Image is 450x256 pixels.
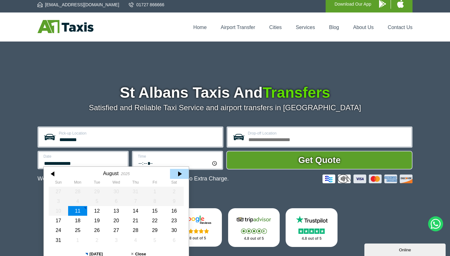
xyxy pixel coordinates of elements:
div: 04 August 2025 [68,196,87,206]
p: We Now Accept Card & Contactless Payment In [37,175,229,182]
p: Download Our App [334,0,371,8]
div: 28 July 2025 [68,187,87,196]
div: 27 July 2025 [49,187,68,196]
a: About Us [353,25,374,30]
div: 30 July 2025 [107,187,126,196]
div: 03 September 2025 [107,235,126,245]
th: Monday [68,180,87,186]
div: 31 July 2025 [126,187,145,196]
img: Stars [183,229,209,234]
div: 25 August 2025 [68,225,87,235]
div: 17 August 2025 [49,216,68,225]
th: Sunday [49,180,68,186]
div: 05 September 2025 [145,235,165,245]
div: 27 August 2025 [107,225,126,235]
div: 26 August 2025 [87,225,107,235]
div: 16 August 2025 [164,206,184,216]
span: The Car at No Extra Charge. [157,175,229,182]
div: 08 August 2025 [145,196,165,206]
img: Stars [298,229,325,234]
th: Thursday [126,180,145,186]
div: 11 August 2025 [68,206,87,216]
a: Cities [269,25,282,30]
div: 06 September 2025 [164,235,184,245]
h1: St Albans Taxis And [37,85,412,100]
div: 13 August 2025 [107,206,126,216]
a: Home [193,25,207,30]
iframe: chat widget [364,242,447,256]
div: 02 August 2025 [164,187,184,196]
label: Drop-off Location [248,131,407,135]
th: Wednesday [107,180,126,186]
span: Transfers [262,84,330,101]
a: 01727 866666 [129,2,164,8]
div: 03 August 2025 [49,196,68,206]
div: 14 August 2025 [126,206,145,216]
th: Friday [145,180,165,186]
p: Satisfied and Reliable Taxi Service and airport transfers in [GEOGRAPHIC_DATA] [37,103,412,112]
img: Credit And Debit Cards [322,175,412,183]
p: 4.8 out of 5 [235,235,273,243]
div: 19 August 2025 [87,216,107,225]
div: 05 August 2025 [87,196,107,206]
div: 20 August 2025 [107,216,126,225]
a: Blog [329,25,339,30]
a: [EMAIL_ADDRESS][DOMAIN_NAME] [37,2,119,8]
div: 10 August 2025 [49,206,68,216]
th: Saturday [164,180,184,186]
div: 12 August 2025 [87,206,107,216]
div: August [103,170,119,176]
div: 18 August 2025 [68,216,87,225]
div: 31 August 2025 [49,235,68,245]
p: 4.8 out of 5 [292,235,331,243]
div: 07 August 2025 [126,196,145,206]
div: 2025 [121,171,130,176]
div: 01 August 2025 [145,187,165,196]
div: 04 September 2025 [126,235,145,245]
div: 06 August 2025 [107,196,126,206]
div: 09 August 2025 [164,196,184,206]
a: Tripadvisor Stars 4.8 out of 5 [228,208,280,247]
a: Trustpilot Stars 4.8 out of 5 [286,208,337,247]
div: 24 August 2025 [49,225,68,235]
a: Airport Transfer [221,25,255,30]
p: 4.8 out of 5 [177,234,215,242]
img: Google [177,215,215,224]
div: 29 July 2025 [87,187,107,196]
img: A1 Taxis St Albans LTD [37,20,93,33]
div: 15 August 2025 [145,206,165,216]
label: Date [43,155,124,158]
div: 01 September 2025 [68,235,87,245]
div: 30 August 2025 [164,225,184,235]
div: 28 August 2025 [126,225,145,235]
div: 23 August 2025 [164,216,184,225]
button: Get Quote [226,151,412,170]
div: 02 September 2025 [87,235,107,245]
div: 22 August 2025 [145,216,165,225]
div: 21 August 2025 [126,216,145,225]
img: Stars [241,229,267,234]
img: Trustpilot [293,215,330,224]
label: Time [138,155,218,158]
a: Google Stars 4.8 out of 5 [170,208,222,247]
label: Pick-up Location [59,131,218,135]
div: 29 August 2025 [145,225,165,235]
img: Tripadvisor [235,215,272,224]
th: Tuesday [87,180,107,186]
a: Services [296,25,315,30]
a: Contact Us [388,25,412,30]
